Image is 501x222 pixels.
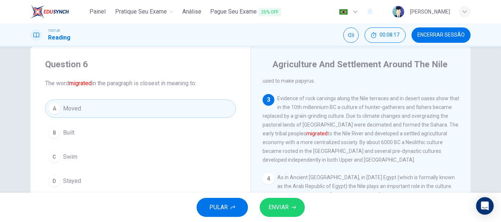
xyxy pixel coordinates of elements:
[273,59,447,70] h4: Agriculture And Settlement Around The Nile
[45,79,236,88] span: The word in the paragraph is closest in meaning to:
[45,124,236,142] button: BBuilt
[207,5,284,19] button: Pague Seu Exame25% OFF
[115,7,167,16] span: Pratique seu exame
[30,4,86,19] a: EduSynch logo
[112,5,176,18] button: Pratique seu exame
[48,151,60,163] div: C
[263,94,274,106] div: 3
[380,32,399,38] span: 00:08:17
[69,80,92,87] font: migrated
[209,202,228,212] span: PULAR
[63,177,81,185] span: Stayed
[89,7,106,16] span: Painel
[417,32,465,38] span: Encerrar Sessão
[48,28,60,33] span: TOEFL®
[268,202,289,212] span: ENVIAR
[48,103,60,114] div: A
[343,27,359,43] div: Silenciar
[476,197,494,215] div: Open Intercom Messenger
[179,5,204,19] a: Análise
[48,175,60,187] div: D
[48,127,60,139] div: B
[263,95,459,163] span: Evidence of rock carvings along the Nile terraces and in desert oases show that in the 10th mille...
[86,5,109,18] button: Painel
[410,7,450,16] div: [PERSON_NAME]
[365,27,406,43] button: 00:08:17
[197,198,248,217] button: PULAR
[45,148,236,166] button: CSwim
[260,198,305,217] button: ENVIAR
[392,6,404,18] img: Profile picture
[258,8,281,16] span: 25% OFF
[182,7,201,16] span: Análise
[63,128,74,137] span: Built
[263,173,274,185] div: 4
[306,131,328,136] font: migrated
[339,9,348,15] img: pt
[412,27,471,43] button: Encerrar Sessão
[45,59,236,70] h4: Question 6
[63,104,81,113] span: Moved
[45,172,236,190] button: DStayed
[48,33,70,42] h1: Reading
[45,99,236,118] button: AMoved
[365,27,406,43] div: Esconder
[86,5,109,19] a: Painel
[210,7,281,16] span: Pague Seu Exame
[63,153,77,161] span: Swim
[30,4,69,19] img: EduSynch logo
[179,5,204,18] button: Análise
